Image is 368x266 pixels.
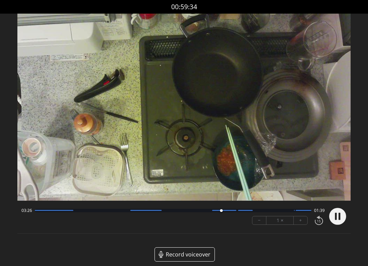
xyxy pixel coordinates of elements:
span: Record voiceover [166,250,210,259]
span: 03:26 [21,208,32,213]
div: 1 × [266,216,294,225]
a: Record voiceover [154,247,215,262]
button: + [294,216,307,225]
span: 01:39 [314,208,325,213]
a: 00:59:34 [171,2,197,12]
button: − [252,216,266,225]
